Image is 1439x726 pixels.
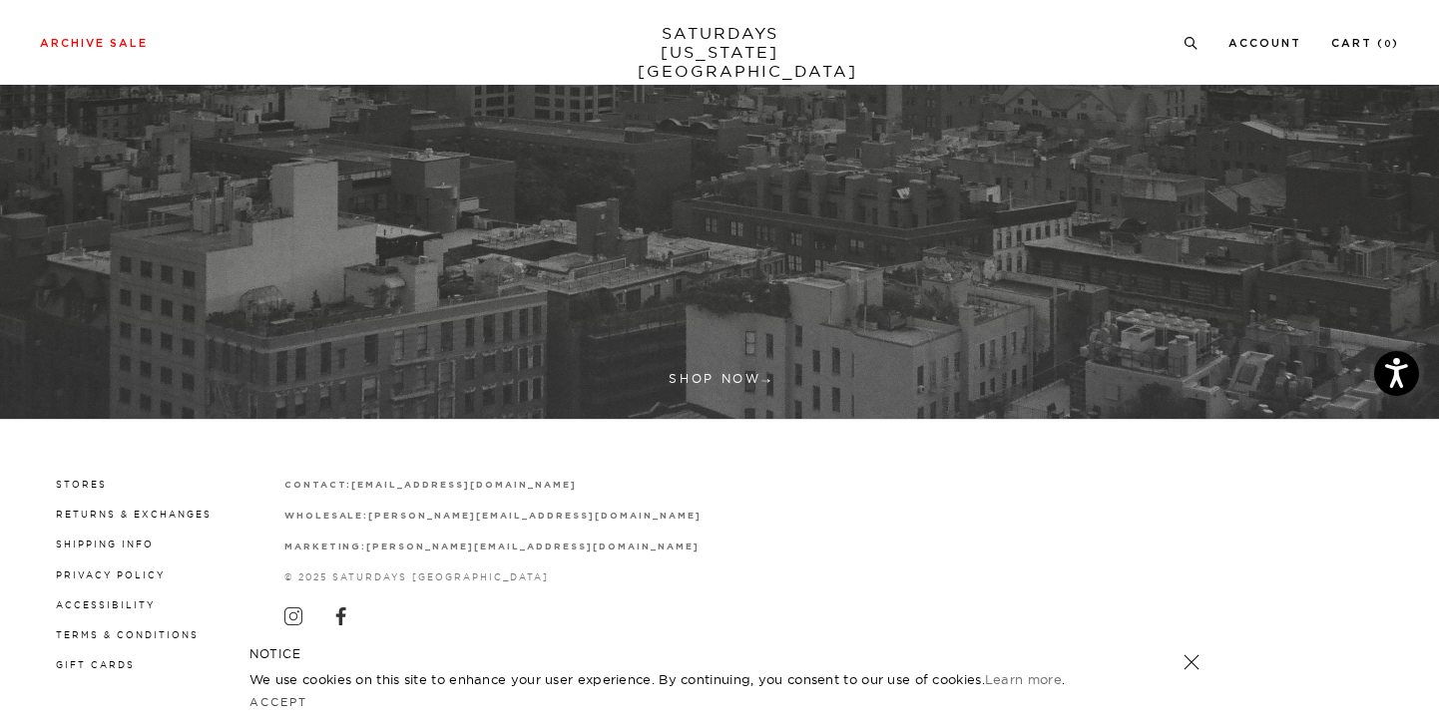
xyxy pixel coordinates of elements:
[351,479,576,490] a: [EMAIL_ADDRESS][DOMAIN_NAME]
[1384,40,1392,49] small: 0
[249,669,1119,689] p: We use cookies on this site to enhance your user experience. By continuing, you consent to our us...
[284,569,702,584] p: © 2025 Saturdays [GEOGRAPHIC_DATA]
[56,629,199,640] a: Terms & Conditions
[56,599,155,610] a: Accessibility
[284,543,367,551] strong: marketing:
[284,481,352,490] strong: contact:
[56,539,154,549] a: Shipping Info
[368,512,701,521] strong: [PERSON_NAME][EMAIL_ADDRESS][DOMAIN_NAME]
[56,569,165,580] a: Privacy Policy
[40,38,148,49] a: Archive Sale
[284,512,369,521] strong: wholesale:
[56,659,135,670] a: Gift Cards
[249,645,1190,663] h5: NOTICE
[638,24,802,81] a: SATURDAYS[US_STATE][GEOGRAPHIC_DATA]
[985,671,1062,687] a: Learn more
[366,541,699,551] a: [PERSON_NAME][EMAIL_ADDRESS][DOMAIN_NAME]
[1331,38,1399,49] a: Cart (0)
[1228,38,1301,49] a: Account
[249,695,307,709] a: Accept
[366,543,699,551] strong: [PERSON_NAME][EMAIL_ADDRESS][DOMAIN_NAME]
[368,510,701,521] a: [PERSON_NAME][EMAIL_ADDRESS][DOMAIN_NAME]
[56,479,107,490] a: Stores
[56,509,212,520] a: Returns & Exchanges
[351,481,576,490] strong: [EMAIL_ADDRESS][DOMAIN_NAME]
